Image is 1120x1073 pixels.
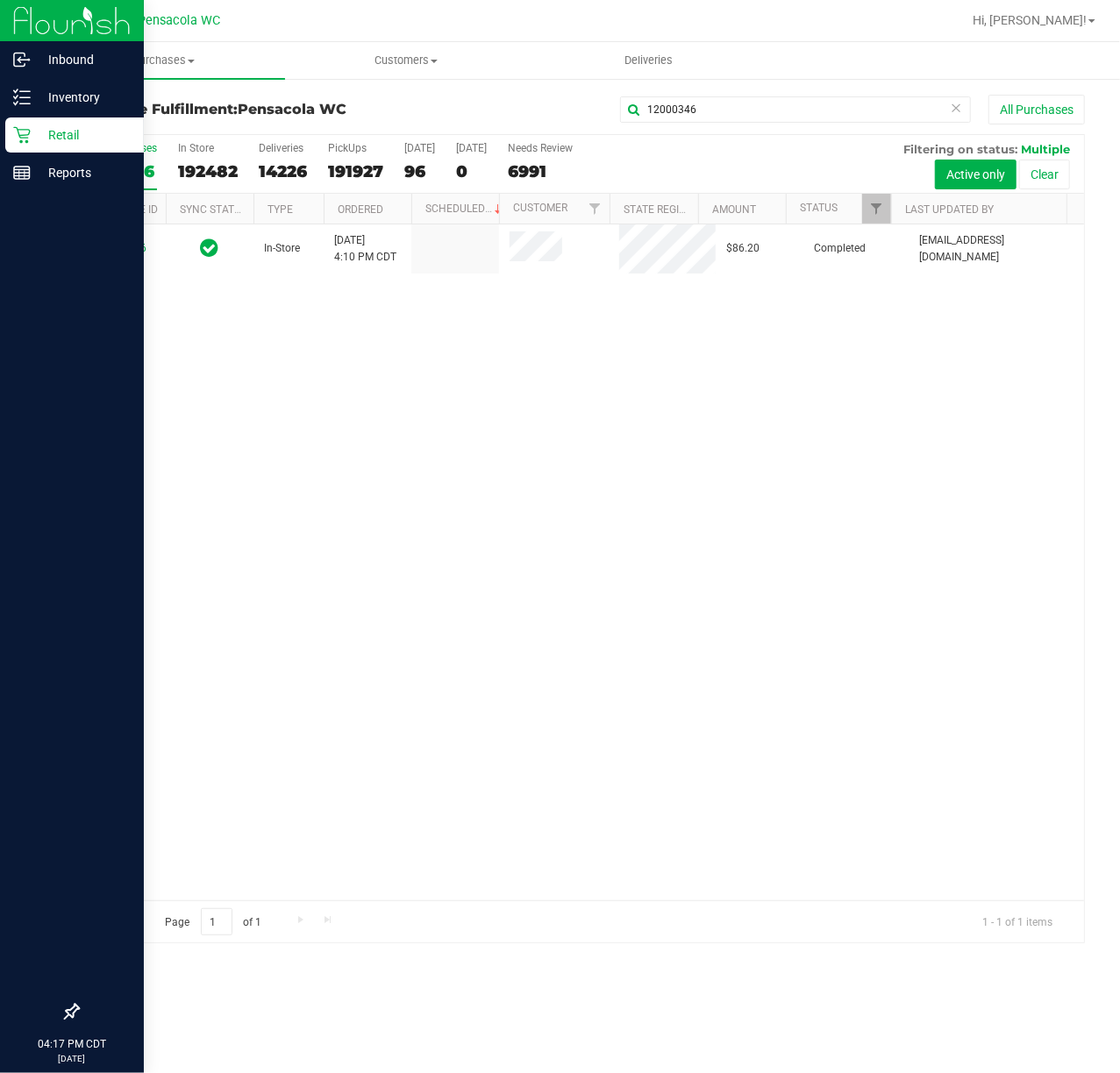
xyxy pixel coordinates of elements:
div: 96 [404,161,435,181]
a: Customer [513,202,567,214]
div: 191927 [328,161,383,181]
span: Multiple [1021,142,1070,156]
span: In-Store [264,240,300,257]
span: Pensacola WC [238,101,346,117]
span: Hi, [PERSON_NAME]! [973,13,1087,27]
a: Customers [285,42,528,79]
div: PickUps [328,142,383,154]
p: 04:17 PM CDT [8,1036,136,1052]
button: Clear [1019,160,1070,189]
inline-svg: Reports [13,164,31,181]
p: Inventory [31,87,136,108]
div: [DATE] [456,142,487,154]
button: Active only [935,160,1017,189]
span: In Sync [201,236,219,260]
h3: Purchase Fulfillment: [77,102,413,117]
span: Pensacola WC [138,13,220,28]
div: 192482 [178,161,238,181]
div: [DATE] [404,142,435,154]
span: Clear [950,96,962,119]
a: Purchases [42,42,285,79]
p: Reports [31,162,136,183]
button: All Purchases [988,95,1085,124]
a: Status [800,202,838,214]
a: State Registry ID [624,203,717,216]
span: 1 - 1 of 1 items [968,908,1066,934]
div: In Store [178,142,238,154]
a: Ordered [338,203,383,216]
span: Page of 1 [150,908,276,935]
input: 1 [201,908,232,935]
span: Deliveries [601,53,696,68]
input: Search Purchase ID, Original ID, State Registry ID or Customer Name... [620,96,971,123]
a: Deliveries [527,42,770,79]
p: Inbound [31,49,136,70]
p: Retail [31,124,136,146]
inline-svg: Inventory [13,89,31,106]
a: Amount [712,203,756,216]
a: Filter [862,194,891,224]
span: Customers [286,53,527,68]
a: Sync Status [180,203,247,216]
span: $86.20 [726,240,760,257]
div: 6991 [508,161,573,181]
p: [DATE] [8,1052,136,1065]
div: Needs Review [508,142,573,154]
div: 14226 [259,161,307,181]
div: 0 [456,161,487,181]
span: [EMAIL_ADDRESS][DOMAIN_NAME] [919,232,1074,266]
a: Filter [581,194,610,224]
inline-svg: Retail [13,126,31,144]
span: Purchases [42,53,285,68]
div: Deliveries [259,142,307,154]
span: [DATE] 4:10 PM CDT [334,232,396,266]
a: Type [268,203,293,216]
a: Scheduled [425,203,505,215]
span: Filtering on status: [903,142,1017,156]
inline-svg: Inbound [13,51,31,68]
a: Last Updated By [905,203,994,216]
span: Completed [814,240,866,257]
